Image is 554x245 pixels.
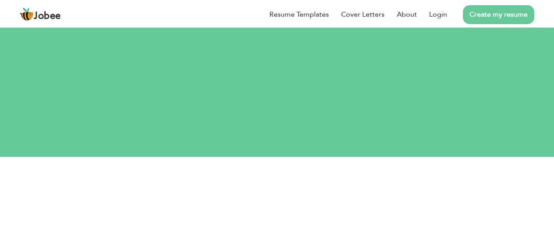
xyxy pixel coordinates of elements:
a: About [397,9,417,20]
a: Login [429,9,447,20]
a: Cover Letters [341,9,385,20]
a: Resume Templates [269,9,329,20]
a: Jobee [20,7,61,21]
a: Create my resume [463,5,534,24]
span: Jobee [34,11,61,21]
img: jobee.io [20,7,34,21]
